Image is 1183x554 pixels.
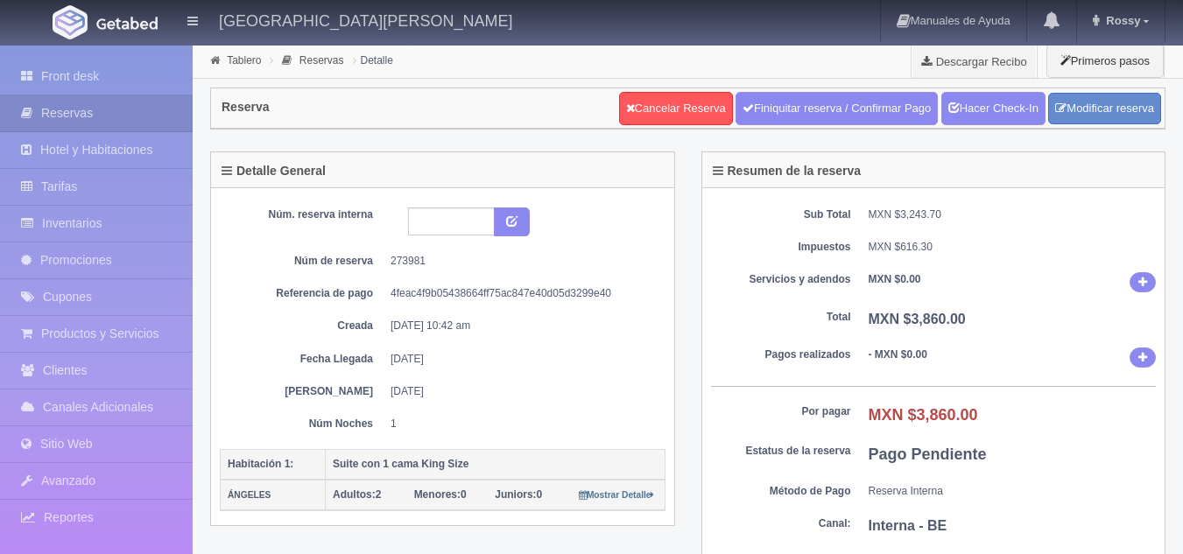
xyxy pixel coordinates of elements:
a: Finiquitar reserva / Confirmar Pago [736,92,938,125]
dt: Método de Pago [711,484,851,499]
strong: Adultos: [333,488,376,501]
h4: [GEOGRAPHIC_DATA][PERSON_NAME] [219,9,512,31]
strong: Menores: [414,488,461,501]
a: Reservas [299,54,344,67]
dd: Reserva Interna [869,484,1157,499]
dt: Total [711,310,851,325]
a: Cancelar Reserva [619,92,733,125]
span: 0 [495,488,542,501]
dd: [DATE] [391,384,652,399]
a: Tablero [227,54,261,67]
a: Modificar reserva [1048,93,1161,125]
a: Mostrar Detalle [579,488,655,501]
dt: Núm Noches [233,417,373,431]
span: 2 [333,488,381,501]
dd: MXN $616.30 [869,240,1157,255]
dt: [PERSON_NAME] [233,384,373,399]
dt: Por pagar [711,404,851,419]
button: Primeros pasos [1046,44,1164,78]
img: Getabed [96,17,158,30]
dd: [DATE] [391,352,652,367]
a: Descargar Recibo [912,44,1037,79]
h4: Detalle General [222,165,326,178]
dt: Fecha Llegada [233,352,373,367]
img: Getabed [53,5,88,39]
dt: Impuestos [711,240,851,255]
dt: Núm de reserva [233,254,373,269]
dd: 273981 [391,254,652,269]
dt: Canal: [711,516,851,531]
dt: Servicios y adendos [711,272,851,287]
dt: Pagos realizados [711,347,851,362]
b: Habitación 1: [228,458,293,470]
strong: Juniors: [495,488,536,501]
dt: Creada [233,319,373,333]
dt: Referencia de pago [233,286,373,301]
dd: 1 [391,417,652,431]
dt: Sub Total [711,207,851,222]
dt: Núm. reserva interna [233,207,373,222]
b: MXN $3,860.00 [869,406,978,424]
small: ÁNGELES [228,490,271,500]
th: Suite con 1 cama King Size [326,449,665,480]
b: - MXN $0.00 [869,348,927,361]
small: Mostrar Detalle [579,490,655,500]
span: Rossy [1102,14,1140,27]
span: 0 [414,488,467,501]
b: MXN $0.00 [869,273,921,285]
dd: [DATE] 10:42 am [391,319,652,333]
dd: MXN $3,243.70 [869,207,1157,222]
b: Interna - BE [869,518,947,533]
h4: Reserva [222,101,270,114]
a: Hacer Check-In [941,92,1046,125]
dt: Estatus de la reserva [711,444,851,459]
b: Pago Pendiente [869,445,987,463]
li: Detalle [349,52,398,68]
dd: 4feac4f9b05438664ff75ac847e40d05d3299e40 [391,286,652,301]
h4: Resumen de la reserva [713,165,862,178]
b: MXN $3,860.00 [869,312,966,326]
